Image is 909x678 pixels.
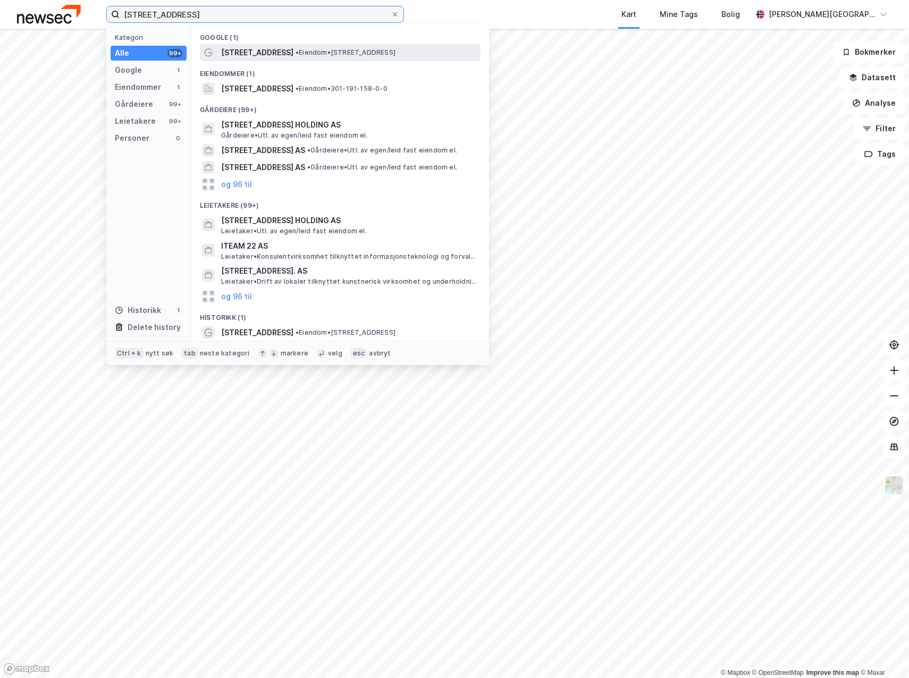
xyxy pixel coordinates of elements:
[191,97,489,116] div: Gårdeiere (99+)
[721,669,750,676] a: Mapbox
[660,8,698,21] div: Mine Tags
[120,6,391,22] input: Søk på adresse, matrikkel, gårdeiere, leietakere eller personer
[296,84,299,92] span: •
[328,349,342,358] div: velg
[191,25,489,44] div: Google (1)
[621,8,636,21] div: Kart
[296,48,395,57] span: Eiendom • [STREET_ADDRESS]
[3,663,50,675] a: Mapbox homepage
[296,328,299,336] span: •
[191,305,489,324] div: Historikk (1)
[833,41,905,63] button: Bokmerker
[221,265,476,277] span: [STREET_ADDRESS]. AS
[307,163,310,171] span: •
[221,227,367,235] span: Leietaker • Utl. av egen/leid fast eiendom el.
[281,349,308,358] div: markere
[182,348,198,359] div: tab
[221,82,293,95] span: [STREET_ADDRESS]
[115,33,187,41] div: Kategori
[884,475,904,495] img: Z
[17,5,81,23] img: newsec-logo.f6e21ccffca1b3a03d2d.png
[296,328,395,337] span: Eiendom • [STREET_ADDRESS]
[221,144,305,157] span: [STREET_ADDRESS] AS
[221,161,305,174] span: [STREET_ADDRESS] AS
[115,81,161,94] div: Eiendommer
[115,47,129,60] div: Alle
[840,67,905,88] button: Datasett
[296,48,299,56] span: •
[221,46,293,59] span: [STREET_ADDRESS]
[115,304,161,317] div: Historikk
[167,100,182,108] div: 99+
[174,83,182,91] div: 1
[221,118,476,131] span: [STREET_ADDRESS] HOLDING AS
[307,146,457,155] span: Gårdeiere • Utl. av egen/leid fast eiendom el.
[174,306,182,315] div: 1
[752,669,804,676] a: OpenStreetMap
[115,115,156,128] div: Leietakere
[221,131,368,140] span: Gårdeiere • Utl. av egen/leid fast eiendom el.
[843,92,905,114] button: Analyse
[351,348,367,359] div: esc
[296,84,388,93] span: Eiendom • 301-191-158-0-0
[174,134,182,142] div: 0
[769,8,875,21] div: [PERSON_NAME][GEOGRAPHIC_DATA]
[221,252,478,261] span: Leietaker • Konsulentvirksomhet tilknyttet informasjonsteknologi og forvaltning og drift av IT-sy...
[191,61,489,80] div: Eiendommer (1)
[221,214,476,227] span: [STREET_ADDRESS] HOLDING AS
[200,349,250,358] div: neste kategori
[806,669,859,676] a: Improve this map
[167,49,182,57] div: 99+
[115,132,149,145] div: Personer
[128,321,181,334] div: Delete history
[721,8,740,21] div: Bolig
[115,64,142,77] div: Google
[221,326,293,339] span: [STREET_ADDRESS]
[174,66,182,74] div: 1
[221,178,252,191] button: og 96 til
[221,277,478,286] span: Leietaker • Drift av lokaler tilknyttet kunstnerisk virksomhet og underholdningsvirksomhet
[369,349,391,358] div: avbryt
[854,118,905,139] button: Filter
[115,348,144,359] div: Ctrl + k
[307,163,457,172] span: Gårdeiere • Utl. av egen/leid fast eiendom el.
[221,240,476,252] span: ITEAM 22 AS
[855,143,905,165] button: Tags
[307,146,310,154] span: •
[221,290,252,303] button: og 96 til
[191,193,489,212] div: Leietakere (99+)
[856,627,909,678] div: Kontrollprogram for chat
[856,627,909,678] iframe: Chat Widget
[115,98,153,111] div: Gårdeiere
[146,349,174,358] div: nytt søk
[167,117,182,125] div: 99+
